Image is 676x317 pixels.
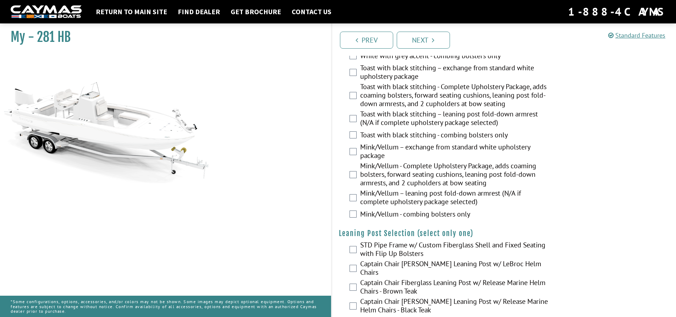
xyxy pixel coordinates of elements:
a: Find Dealer [174,7,224,16]
a: Get Brochure [227,7,285,16]
img: white-logo-c9c8dbefe5ff5ceceb0f0178aa75bf4bb51f6bca0971e226c86eb53dfe498488.png [11,5,82,18]
label: Captain Chair Fiberglass Leaning Post w/ Release Marine Helm Chairs - Brown Teak [360,278,550,297]
label: White with grey accent - combing bolsters only [360,51,550,62]
label: Mink/Vellum - combing bolsters only [360,210,550,220]
label: Mink/Vellum – leaning post fold-down armrest (N/A if complete upholstery package selected) [360,189,550,208]
label: Toast with black stitching – exchange from standard white upholstery package [360,64,550,82]
h4: Leaning Post Selection (select only one) [339,229,669,238]
a: Prev [340,32,393,49]
label: Captain Chair [PERSON_NAME] Leaning Post w/ LeBroc Helm Chairs [360,259,550,278]
label: Toast with black stitching - Complete Upholstery Package, adds coaming bolsters, forward seating ... [360,82,550,110]
p: *Some configurations, options, accessories, and/or colors may not be shown. Some images may depic... [11,296,320,317]
h1: My - 281 HB [11,29,313,45]
label: Mink/Vellum – exchange from standard white upholstery package [360,143,550,162]
a: Contact Us [288,7,335,16]
label: Toast with black stitching - combing bolsters only [360,131,550,141]
label: Toast with black stitching – leaning post fold-down armrest (N/A if complete upholstery package s... [360,110,550,129]
label: STD Pipe Frame w/ Custom Fiberglass Shell and Fixed Seating with Flip Up Bolsters [360,241,550,259]
a: Return to main site [92,7,171,16]
a: Next [397,32,450,49]
a: Standard Features [608,31,665,39]
label: Mink/Vellum - Complete Upholstery Package, adds coaming bolsters, forward seating cushions, leani... [360,162,550,189]
div: 1-888-4CAYMAS [568,4,665,20]
label: Captain Chair [PERSON_NAME] Leaning Post w/ Release Marine Helm Chairs - Black Teak [360,297,550,316]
